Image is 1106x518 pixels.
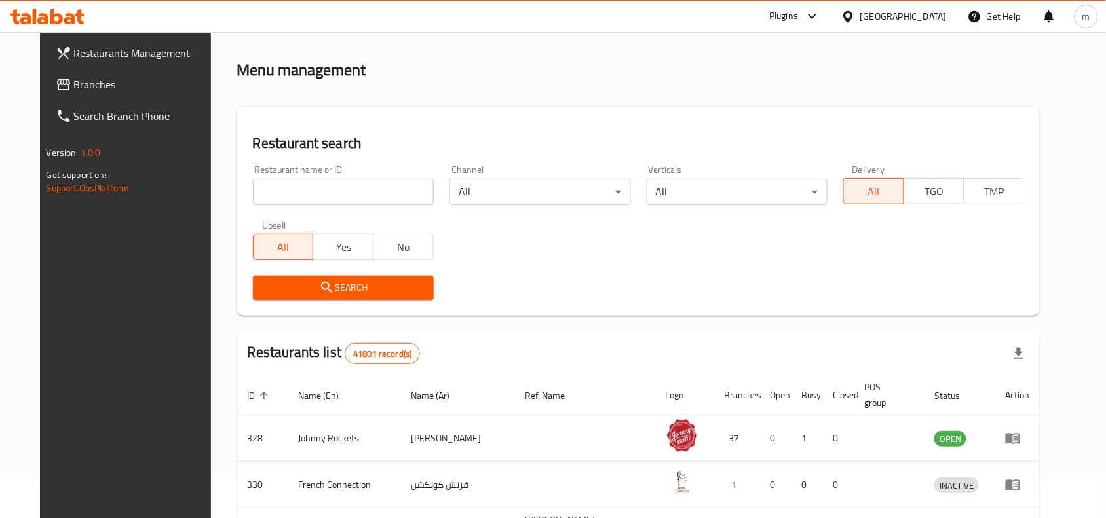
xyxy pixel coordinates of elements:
[47,179,130,196] a: Support.OpsPlatform
[373,234,434,260] button: No
[411,388,467,403] span: Name (Ar)
[995,375,1040,415] th: Action
[237,415,288,462] td: 328
[934,431,966,447] div: OPEN
[47,166,107,183] span: Get support on:
[970,182,1020,201] span: TMP
[823,375,854,415] th: Closed
[852,165,885,174] label: Delivery
[791,415,823,462] td: 1
[791,462,823,508] td: 0
[964,178,1025,204] button: TMP
[934,477,979,493] div: INACTIVE
[288,415,401,462] td: Johnny Rockets
[1005,430,1029,446] div: Menu
[1005,477,1029,492] div: Menu
[849,182,899,201] span: All
[647,179,828,205] div: All
[666,419,698,452] img: Johnny Rockets
[299,388,356,403] span: Name (En)
[760,462,791,508] td: 0
[934,432,966,447] span: OPEN
[248,388,273,403] span: ID
[379,238,429,257] span: No
[253,134,1025,153] h2: Restaurant search
[237,462,288,508] td: 330
[262,221,286,230] label: Upsell
[318,238,368,257] span: Yes
[288,462,401,508] td: French Connection
[259,238,309,257] span: All
[400,462,514,508] td: فرنش كونكشن
[237,60,366,81] h2: Menu management
[823,462,854,508] td: 0
[865,379,909,411] span: POS group
[714,462,760,508] td: 1
[860,9,947,24] div: [GEOGRAPHIC_DATA]
[253,179,434,205] input: Search for restaurant name or ID..
[843,178,904,204] button: All
[345,343,420,364] div: Total records count
[904,178,964,204] button: TGO
[714,375,760,415] th: Branches
[714,415,760,462] td: 37
[934,388,977,403] span: Status
[45,37,225,69] a: Restaurants Management
[1003,338,1035,369] div: Export file
[253,234,314,260] button: All
[313,234,373,260] button: Yes
[248,342,421,364] h2: Restaurants list
[284,18,289,33] li: /
[791,375,823,415] th: Busy
[74,45,214,61] span: Restaurants Management
[74,108,214,124] span: Search Branch Phone
[237,18,279,33] a: Home
[45,100,225,132] a: Search Branch Phone
[47,144,79,161] span: Version:
[823,415,854,462] td: 0
[655,375,714,415] th: Logo
[253,276,434,300] button: Search
[74,77,214,92] span: Branches
[934,478,979,493] span: INACTIVE
[1082,9,1090,24] span: m
[45,69,225,100] a: Branches
[769,9,798,24] div: Plugins
[760,375,791,415] th: Open
[666,466,698,498] img: French Connection
[81,144,101,161] span: 1.0.0
[449,179,630,205] div: All
[909,182,959,201] span: TGO
[525,388,582,403] span: Ref. Name
[345,348,419,360] span: 41801 record(s)
[760,415,791,462] td: 0
[294,18,381,33] span: Menu management
[400,415,514,462] td: [PERSON_NAME]
[263,280,423,296] span: Search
